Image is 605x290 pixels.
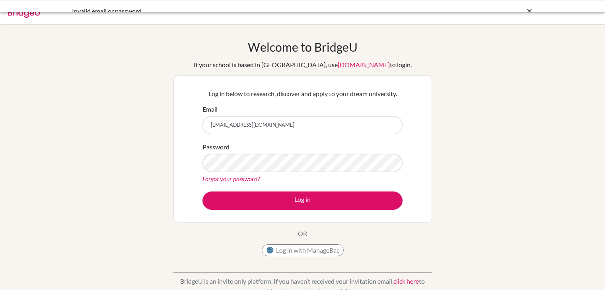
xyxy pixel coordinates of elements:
p: Log in below to research, discover and apply to your dream university. [202,89,403,99]
label: Password [202,142,230,152]
div: Invalid email or password. [72,6,414,16]
a: Forgot your password? [202,175,260,182]
button: Log in [202,191,403,210]
a: [DOMAIN_NAME] [338,61,390,68]
h1: Welcome to BridgeU [248,40,358,54]
button: Log in with ManageBac [262,244,344,256]
div: If your school is based in [GEOGRAPHIC_DATA], use to login. [194,60,412,70]
label: Email [202,104,218,114]
a: click here [393,277,419,285]
p: OR [298,229,307,238]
